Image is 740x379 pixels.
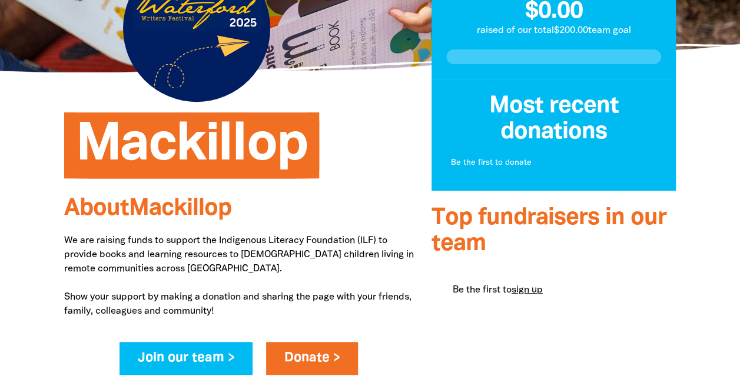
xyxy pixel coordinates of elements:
[446,94,662,176] div: Donation stream
[443,274,665,307] div: Be the first to
[446,150,662,176] div: Paginated content
[432,24,676,38] p: raised of our total $200.00 team goal
[120,342,253,375] a: Join our team >
[451,157,657,169] p: Be the first to donate
[266,342,359,375] a: Donate >
[512,286,543,294] a: sign up
[64,234,414,318] p: We are raising funds to support the Indigenous Literacy Foundation (ILF) to provide books and lea...
[443,274,665,307] div: Paginated content
[432,207,666,255] span: Top fundraisers in our team
[76,121,308,178] span: Mackillop
[525,1,583,22] span: $0.00
[446,94,662,145] h3: Most recent donations
[64,198,231,220] span: About Mackillop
